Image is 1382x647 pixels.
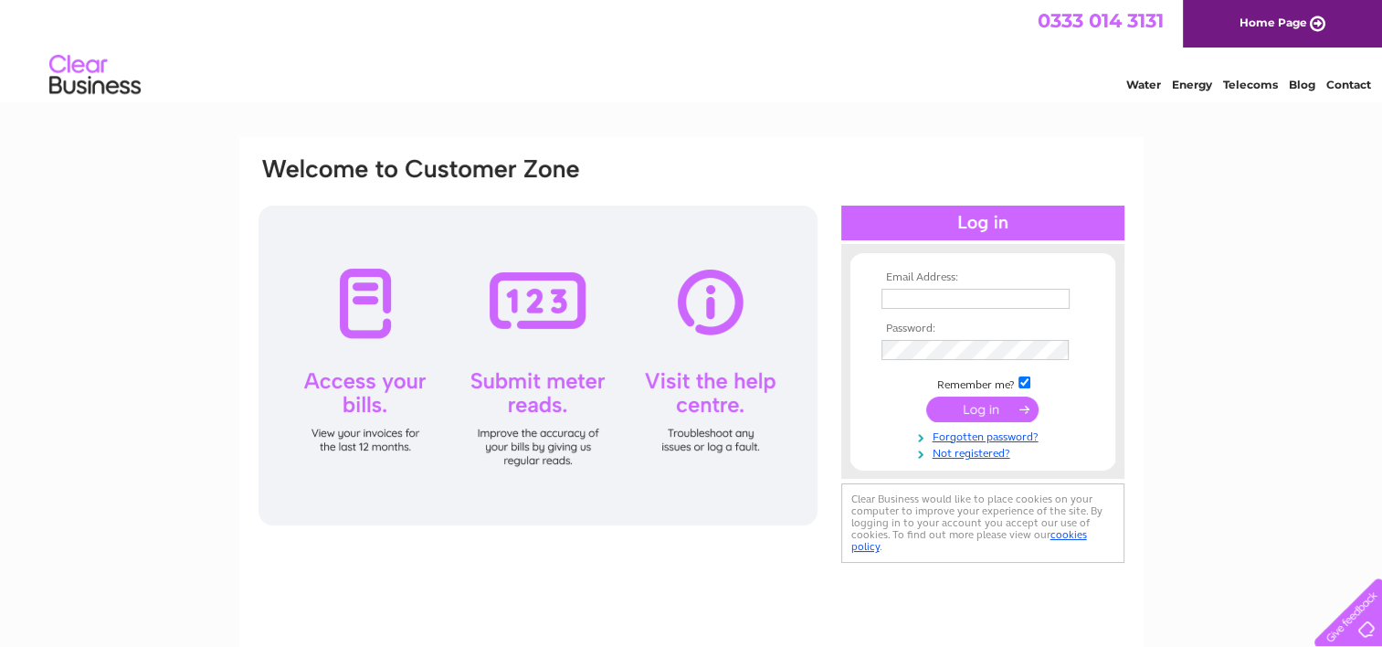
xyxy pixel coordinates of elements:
input: Submit [926,397,1039,422]
img: logo.png [48,48,142,103]
a: Telecoms [1223,78,1278,91]
th: Email Address: [877,271,1089,284]
a: cookies policy [851,528,1087,553]
a: Water [1126,78,1161,91]
div: Clear Business would like to place cookies on your computer to improve your experience of the sit... [841,483,1124,563]
a: Energy [1172,78,1212,91]
td: Remember me? [877,374,1089,392]
a: 0333 014 3131 [1038,9,1164,32]
a: Not registered? [881,443,1089,461]
a: Blog [1289,78,1315,91]
div: Clear Business is a trading name of Verastar Limited (registered in [GEOGRAPHIC_DATA] No. 3667643... [260,10,1124,89]
a: Forgotten password? [881,427,1089,444]
a: Contact [1326,78,1371,91]
th: Password: [877,323,1089,335]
